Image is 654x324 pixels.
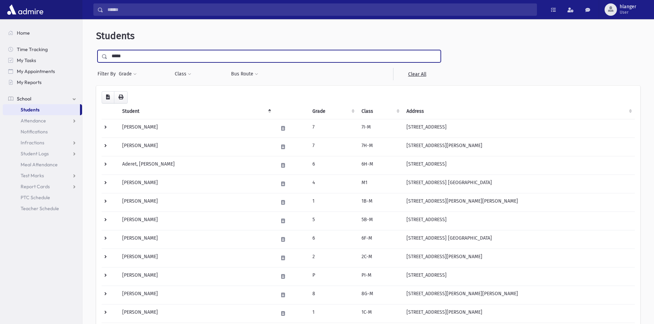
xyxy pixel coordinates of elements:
span: Notifications [21,129,48,135]
input: Search [103,3,537,16]
a: Infractions [3,137,82,148]
span: hlanger [620,4,636,10]
a: Meal Attendance [3,159,82,170]
td: PI-M [357,267,402,286]
th: Address: activate to sort column ascending [402,104,635,119]
td: 1 [308,304,357,323]
a: Home [3,27,82,38]
a: Test Marks [3,170,82,181]
a: My Tasks [3,55,82,66]
td: 7H-M [357,137,402,156]
span: Student Logs [21,151,49,157]
td: [PERSON_NAME] [118,193,274,212]
a: Teacher Schedule [3,203,82,214]
a: My Appointments [3,66,82,77]
span: Teacher Schedule [21,205,59,212]
th: Class: activate to sort column ascending [357,104,402,119]
td: [PERSON_NAME] [118,137,274,156]
button: Bus Route [231,68,259,80]
td: [PERSON_NAME] [118,175,274,193]
a: School [3,93,82,104]
th: Grade: activate to sort column ascending [308,104,357,119]
button: Grade [118,68,137,80]
span: User [620,10,636,15]
a: Notifications [3,126,82,137]
a: Report Cards [3,181,82,192]
span: Meal Attendance [21,161,58,168]
button: Class [174,68,192,80]
td: [STREET_ADDRESS] [GEOGRAPHIC_DATA] [402,230,635,249]
td: 7 [308,119,357,137]
td: 5B-M [357,212,402,230]
td: 1C-M [357,304,402,323]
img: AdmirePro [5,3,45,16]
td: 8G-M [357,286,402,304]
td: 4 [308,175,357,193]
td: 2 [308,249,357,267]
td: [STREET_ADDRESS][PERSON_NAME][PERSON_NAME] [402,286,635,304]
th: Student: activate to sort column descending [118,104,274,119]
td: P [308,267,357,286]
td: [PERSON_NAME] [118,286,274,304]
td: [PERSON_NAME] [118,212,274,230]
span: PTC Schedule [21,194,50,201]
button: Print [114,91,128,104]
td: [PERSON_NAME] [118,230,274,249]
td: [STREET_ADDRESS][PERSON_NAME][PERSON_NAME] [402,193,635,212]
td: 6 [308,156,357,175]
button: CSV [102,91,114,104]
a: Clear All [393,68,441,80]
span: School [17,96,31,102]
span: My Reports [17,79,42,85]
td: Aderet, [PERSON_NAME] [118,156,274,175]
span: Infractions [21,140,44,146]
span: Time Tracking [17,46,48,52]
span: Test Marks [21,172,44,179]
td: [STREET_ADDRESS][PERSON_NAME] [402,249,635,267]
td: M1 [357,175,402,193]
td: 1B-M [357,193,402,212]
td: [STREET_ADDRESS][PERSON_NAME] [402,304,635,323]
span: Report Cards [21,183,50,190]
span: Filter By [97,70,118,77]
td: 7I-M [357,119,402,137]
a: Attendance [3,115,82,126]
span: Students [96,30,135,41]
a: Time Tracking [3,44,82,55]
td: [STREET_ADDRESS][PERSON_NAME] [402,137,635,156]
td: [STREET_ADDRESS] [402,267,635,286]
td: [STREET_ADDRESS] [402,212,635,230]
a: My Reports [3,77,82,88]
td: 8 [308,286,357,304]
span: Attendance [21,118,46,124]
td: 1 [308,193,357,212]
td: [PERSON_NAME] [118,249,274,267]
td: 6F-M [357,230,402,249]
td: [PERSON_NAME] [118,304,274,323]
span: My Appointments [17,68,55,74]
a: Student Logs [3,148,82,159]
span: My Tasks [17,57,36,63]
span: Students [21,107,39,113]
td: 6H-M [357,156,402,175]
td: [PERSON_NAME] [118,119,274,137]
td: [STREET_ADDRESS] [402,156,635,175]
a: PTC Schedule [3,192,82,203]
td: 5 [308,212,357,230]
td: 2C-M [357,249,402,267]
td: [STREET_ADDRESS] [GEOGRAPHIC_DATA] [402,175,635,193]
span: Home [17,30,30,36]
td: 6 [308,230,357,249]
td: [STREET_ADDRESS] [402,119,635,137]
a: Students [3,104,80,115]
td: [PERSON_NAME] [118,267,274,286]
td: 7 [308,137,357,156]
